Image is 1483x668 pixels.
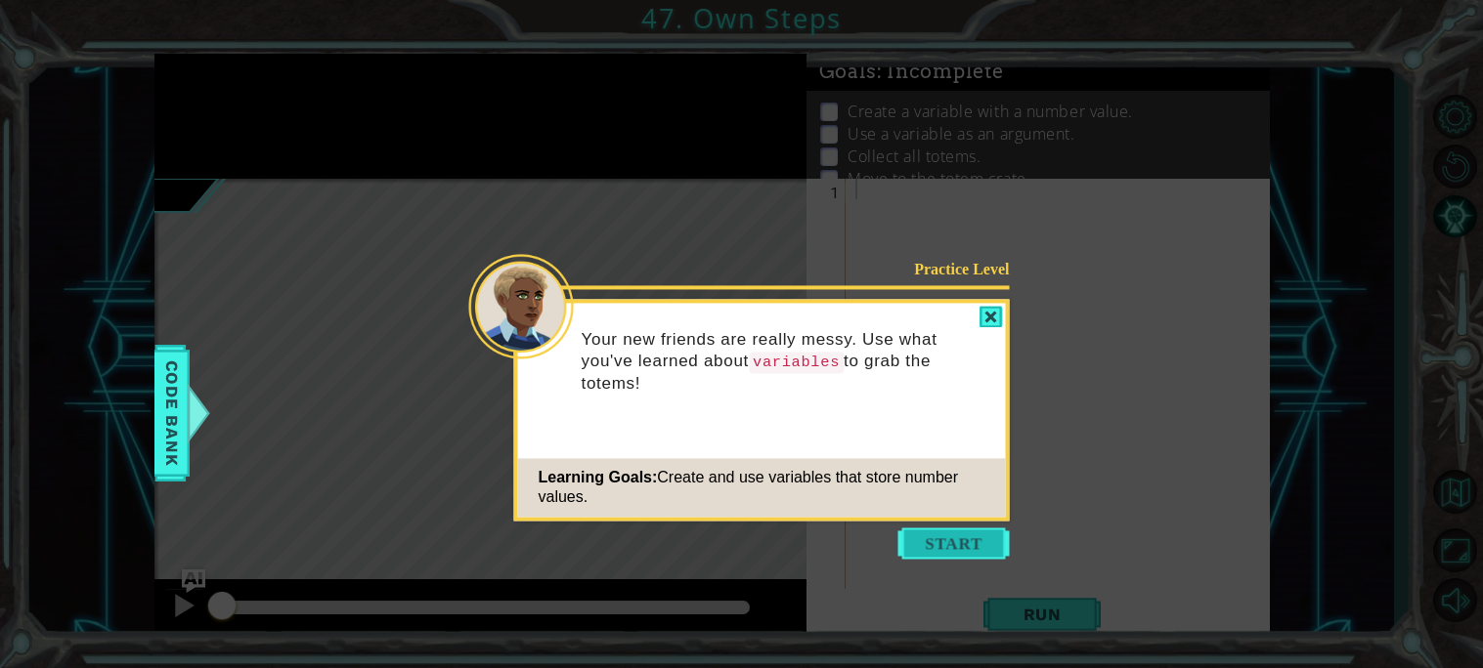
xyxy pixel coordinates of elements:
div: Practice Level [886,259,1010,279]
span: Learning Goals: [539,469,658,485]
span: Code Bank [156,354,188,473]
button: Start [898,527,1010,559]
p: Your new friends are really messy. Use what you've learned about to grab the totems! [582,329,992,395]
code: variables [749,352,844,373]
span: Create and use variables that store number values. [539,469,959,505]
